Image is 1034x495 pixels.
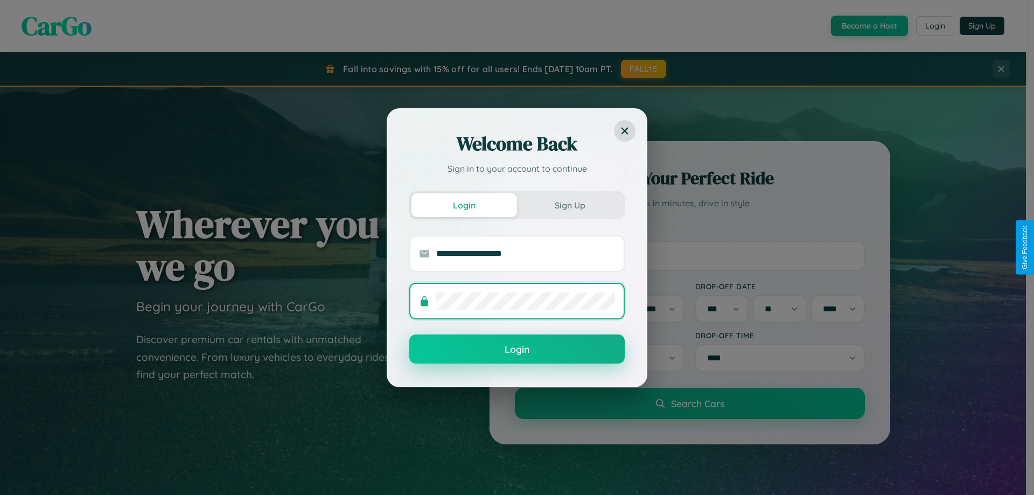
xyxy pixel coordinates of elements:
button: Login [411,193,517,217]
p: Sign in to your account to continue [409,162,625,175]
button: Login [409,334,625,364]
div: Give Feedback [1021,226,1029,269]
h2: Welcome Back [409,131,625,157]
button: Sign Up [517,193,623,217]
